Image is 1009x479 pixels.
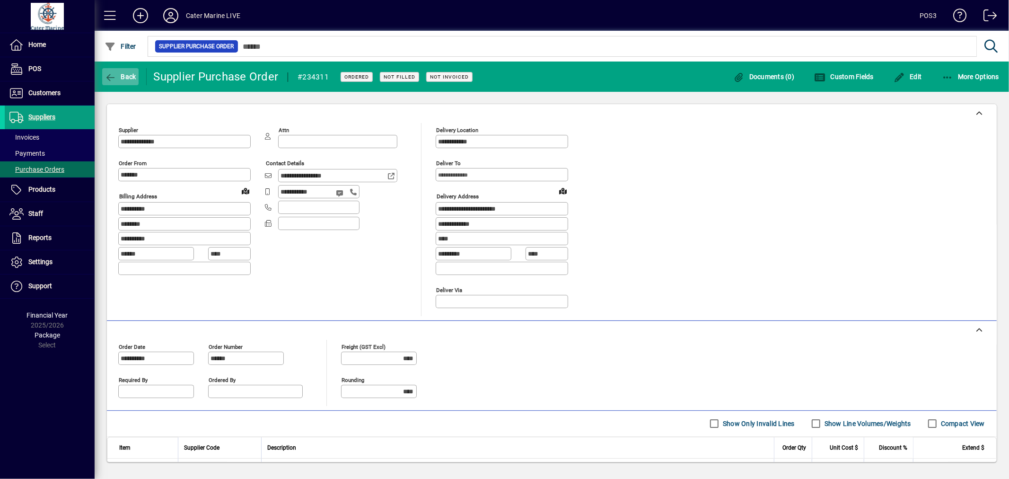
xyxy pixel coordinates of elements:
td: 0.00 [864,459,913,478]
button: Filter [102,38,139,55]
span: Unit Cost $ [830,443,858,453]
mat-label: Delivery Location [436,127,478,133]
span: More Options [942,73,1000,80]
span: POS [28,65,41,72]
button: Add [125,7,156,24]
mat-label: Deliver via [436,286,462,293]
span: Back [105,73,136,80]
a: Payments [5,145,95,161]
mat-label: Order date [119,343,145,350]
span: Order Qty [782,443,806,453]
span: Extend $ [962,443,984,453]
a: Staff [5,202,95,226]
app-page-header-button: Back [95,68,147,85]
mat-label: Attn [279,127,289,133]
button: Edit [891,68,924,85]
a: Reports [5,226,95,250]
a: Knowledge Base [946,2,967,33]
label: Compact View [939,419,985,428]
mat-label: Deliver To [436,160,461,167]
div: #234311 [298,70,329,85]
a: Home [5,33,95,57]
span: Package [35,331,60,339]
mat-label: Required by [119,376,148,383]
span: Invoices [9,133,39,141]
span: Supplier Code [184,443,219,453]
span: Purchase Orders [9,166,64,173]
mat-label: Supplier [119,127,138,133]
button: Custom Fields [812,68,876,85]
td: 0.0000 [812,459,864,478]
span: Suppliers [28,113,55,121]
span: Supplier Purchase Order [159,42,234,51]
mat-label: Rounding [342,376,364,383]
a: Settings [5,250,95,274]
span: Staff [28,210,43,217]
a: Products [5,178,95,202]
mat-label: Order from [119,160,147,167]
div: Supplier Purchase Order [154,69,279,84]
a: Customers [5,81,95,105]
span: Products [28,186,55,193]
span: Reports [28,234,52,241]
button: More Options [939,68,1002,85]
span: Home [28,41,46,48]
span: Description [267,443,296,453]
span: Payments [9,150,45,157]
button: Documents (0) [731,68,797,85]
button: Profile [156,7,186,24]
label: Show Line Volumes/Weights [823,419,911,428]
a: POS [5,57,95,81]
div: Cater Marine LIVE [186,8,240,23]
a: Invoices [5,129,95,145]
mat-label: Order number [209,343,243,350]
td: 1.0000 [774,459,812,478]
a: Support [5,275,95,298]
span: Filter [105,43,136,50]
button: Back [102,68,139,85]
span: Discount % [879,443,907,453]
a: Logout [976,2,997,33]
a: View on map [238,183,253,198]
a: Purchase Orders [5,161,95,177]
span: Item [119,443,131,453]
mat-label: Freight (GST excl) [342,343,386,350]
div: POS3 [920,8,937,23]
span: Support [28,282,52,290]
span: Customers [28,89,61,97]
a: View on map [555,183,570,198]
td: 11-12S [178,459,261,478]
td: 0.00 [913,459,996,478]
span: Edit [894,73,922,80]
span: Ordered [344,74,369,80]
mat-label: Ordered by [209,376,236,383]
span: Not Invoiced [430,74,469,80]
span: Not Filled [384,74,415,80]
button: Send SMS [329,182,352,204]
span: Custom Fields [814,73,874,80]
span: Documents (0) [733,73,795,80]
label: Show Only Invalid Lines [721,419,795,428]
span: Settings [28,258,53,266]
span: Financial Year [27,311,68,319]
